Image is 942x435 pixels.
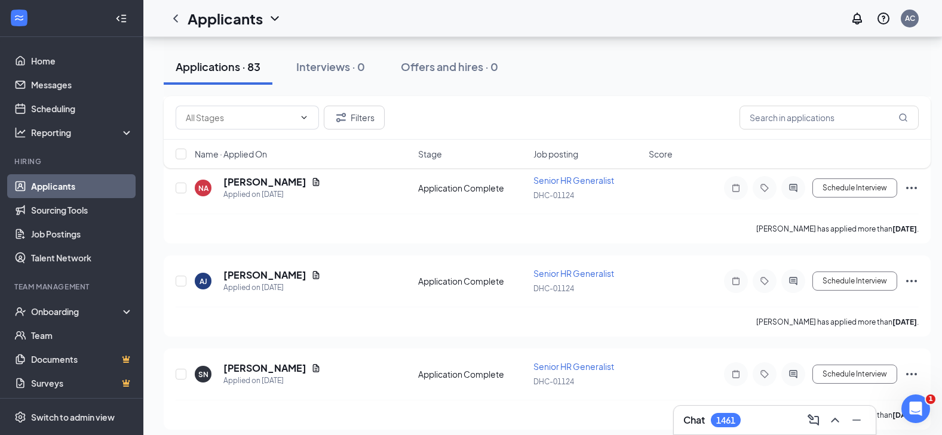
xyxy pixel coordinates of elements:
[14,156,131,166] div: Hiring
[176,59,260,74] div: Applications · 83
[904,181,919,195] svg: Ellipses
[299,113,309,122] svg: ChevronDown
[31,174,133,198] a: Applicants
[757,369,772,379] svg: Tag
[898,113,908,122] svg: MagnifyingGlass
[223,362,306,375] h5: [PERSON_NAME]
[31,222,133,246] a: Job Postings
[324,106,385,129] button: Filter Filters
[812,272,897,291] button: Schedule Interview
[812,178,897,198] button: Schedule Interview
[904,274,919,288] svg: Ellipses
[828,413,842,427] svg: ChevronUp
[533,377,574,386] span: DHC-01124
[418,148,442,160] span: Stage
[14,411,26,423] svg: Settings
[14,127,26,138] svg: Analysis
[195,148,267,160] span: Name · Applied On
[198,183,208,193] div: NA
[847,411,866,430] button: Minimize
[31,323,133,347] a: Team
[168,11,183,26] svg: ChevronLeft
[756,224,919,234] p: [PERSON_NAME] has applied more than .
[756,317,919,327] p: [PERSON_NAME] has applied more than .
[892,224,917,233] b: [DATE]
[31,198,133,222] a: Sourcing Tools
[200,276,207,286] div: AJ
[905,13,915,23] div: AC
[740,106,919,129] input: Search in applications
[296,59,365,74] div: Interviews · 0
[786,369,800,379] svg: ActiveChat
[533,148,578,160] span: Job posting
[31,73,133,97] a: Messages
[31,127,134,138] div: Reporting
[198,369,208,380] div: SN
[31,411,115,423] div: Switch to admin view
[115,13,127,24] svg: Collapse
[804,411,823,430] button: ComposeMessage
[401,59,498,74] div: Offers and hires · 0
[31,246,133,270] a: Talent Network
[876,11,891,26] svg: QuestionInfo
[311,270,321,280] svg: Document
[533,284,574,293] span: DHC-01124
[418,368,526,380] div: Application Complete
[892,317,917,326] b: [DATE]
[904,367,919,381] svg: Ellipses
[729,183,743,193] svg: Note
[729,369,743,379] svg: Note
[926,394,935,404] span: 1
[849,413,864,427] svg: Minimize
[31,306,123,317] div: Onboarding
[186,111,294,124] input: All Stages
[901,394,930,423] iframe: Intercom live chat
[716,415,735,425] div: 1461
[334,110,348,125] svg: Filter
[13,12,25,24] svg: WorkstreamLogo
[14,306,26,317] svg: UserCheck
[31,347,133,371] a: DocumentsCrown
[533,191,574,200] span: DHC-01124
[812,365,897,384] button: Schedule Interview
[786,276,800,286] svg: ActiveChat
[729,276,743,286] svg: Note
[806,413,821,427] svg: ComposeMessage
[786,183,800,193] svg: ActiveChat
[31,97,133,121] a: Scheduling
[850,11,864,26] svg: Notifications
[649,148,673,160] span: Score
[311,177,321,187] svg: Document
[311,363,321,373] svg: Document
[14,282,131,292] div: Team Management
[683,414,705,427] h3: Chat
[533,361,614,372] span: Senior HR Generalist
[418,275,526,287] div: Application Complete
[757,276,772,286] svg: Tag
[892,411,917,419] b: [DATE]
[223,189,321,200] div: Applied on [DATE]
[188,8,263,29] h1: Applicants
[533,175,614,186] span: Senior HR Generalist
[757,183,772,193] svg: Tag
[223,282,321,294] div: Applied on [DATE]
[31,49,133,73] a: Home
[223,375,321,387] div: Applied on [DATE]
[418,182,526,194] div: Application Complete
[826,411,845,430] button: ChevronUp
[223,269,306,282] h5: [PERSON_NAME]
[533,268,614,279] span: Senior HR Generalist
[31,371,133,395] a: SurveysCrown
[268,11,282,26] svg: ChevronDown
[223,175,306,189] h5: [PERSON_NAME]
